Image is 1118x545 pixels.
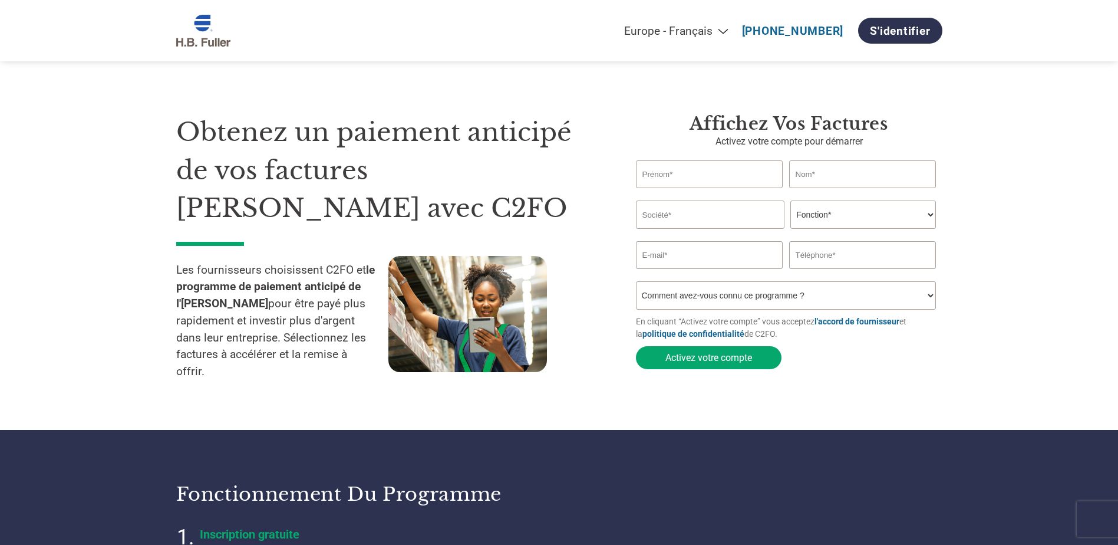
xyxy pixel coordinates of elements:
button: Activez votre compte [636,346,781,369]
a: S'identifier [858,18,942,44]
strong: le programme de paiement anticipé de l'[PERSON_NAME] [176,263,375,311]
div: Invalid last name or last name is too long [789,189,936,196]
p: En cliquant “Activez votre compte” vous acceptez et la de C2FO. [636,316,942,340]
div: Invalid company name or company name is too long [636,230,936,237]
h1: Obtenez un paiement anticipé de vos factures [PERSON_NAME] avec C2FO [176,113,601,228]
input: Prénom* [636,160,783,188]
div: Inavlid Phone Number [789,270,936,277]
img: H.B. Fuller [176,15,230,47]
img: supply chain worker [388,256,547,372]
select: Title/Role [790,201,936,229]
div: Invalid first name or first name is too long [636,189,783,196]
a: politique de confidentialité [642,329,744,339]
h3: Affichez vos factures [636,113,942,134]
a: [PHONE_NUMBER] [742,24,844,38]
h4: Inscription gratuite [200,527,494,541]
div: Inavlid Email Address [636,270,783,277]
p: Les fournisseurs choisissent C2FO et pour être payé plus rapidement et investir plus d'argent dan... [176,262,388,381]
input: Société* [636,201,784,229]
a: l'accord de fournisseur [814,317,899,326]
input: Invalid Email format [636,241,783,269]
h3: Fonctionnement du programme [176,482,545,506]
input: Téléphone* [789,241,936,269]
p: Activez votre compte pour démarrer [636,134,942,149]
